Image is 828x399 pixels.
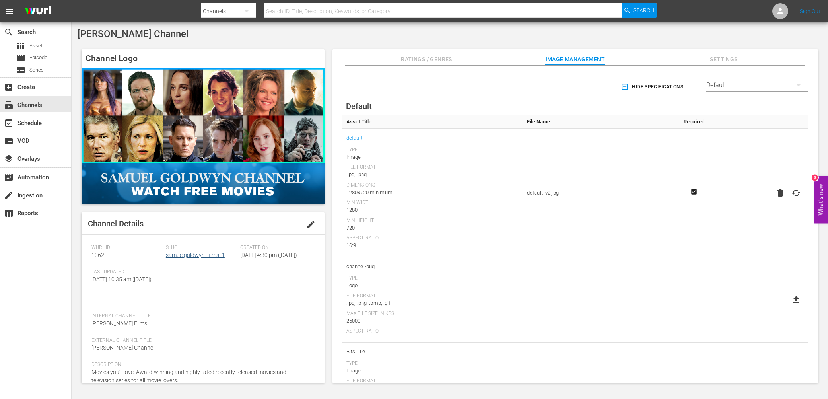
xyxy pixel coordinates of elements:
[346,101,372,111] span: Default
[78,28,189,39] span: [PERSON_NAME] Channel
[5,6,14,16] span: menu
[689,188,699,195] svg: Required
[29,66,44,74] span: Series
[91,252,104,258] span: 1062
[16,53,25,63] span: Episode
[91,313,311,319] span: Internal Channel Title:
[82,49,325,68] h4: Channel Logo
[91,245,162,251] span: Wurl ID:
[91,362,311,368] span: Description:
[346,241,519,249] div: 16:9
[88,219,144,228] span: Channel Details
[29,42,43,50] span: Asset
[675,115,713,129] th: Required
[346,153,519,161] div: Image
[4,118,14,128] span: Schedule
[346,317,519,325] div: 25000
[4,27,14,37] span: Search
[622,83,683,91] span: Hide Specifications
[812,174,818,181] div: 3
[91,345,154,351] span: [PERSON_NAME] Channel
[346,360,519,367] div: Type
[166,245,236,251] span: Slug:
[346,133,362,143] a: default
[397,54,457,64] span: Ratings / Genres
[346,200,519,206] div: Min Width
[91,337,311,344] span: External Channel Title:
[4,136,14,146] span: VOD
[523,115,675,129] th: File Name
[346,164,519,171] div: File Format
[4,191,14,200] span: Ingestion
[240,245,311,251] span: Created On:
[346,206,519,214] div: 1280
[346,189,519,197] div: 1280x720 minimum
[346,378,519,384] div: File Format
[346,282,519,290] div: Logo
[346,367,519,375] div: Image
[346,275,519,282] div: Type
[814,176,828,223] button: Open Feedback Widget
[346,147,519,153] div: Type
[694,54,754,64] span: Settings
[4,173,14,182] span: Automation
[4,208,14,218] span: Reports
[82,68,325,204] img: Samuel Goldwyn Channel
[306,220,316,229] span: edit
[545,54,605,64] span: Image Management
[346,224,519,232] div: 720
[346,218,519,224] div: Min Height
[523,129,675,257] td: default_v2.jpg
[16,41,25,51] span: Asset
[346,346,519,357] span: Bits Tile
[346,311,519,317] div: Max File Size In Kbs
[4,154,14,163] span: layers
[240,252,297,258] span: [DATE] 4:30 pm ([DATE])
[346,182,519,189] div: Dimensions
[4,82,14,92] span: Create
[29,54,47,62] span: Episode
[342,115,523,129] th: Asset Title
[346,171,519,179] div: .jpg, .png
[91,276,152,282] span: [DATE] 10:35 am ([DATE])
[4,100,14,110] span: subscriptions
[16,65,25,75] span: Series
[91,269,162,275] span: Last Updated:
[91,369,286,383] span: Movies you'll love! Award-winning and highly rated recently released movies and television series...
[622,3,657,18] button: Search
[633,3,654,18] span: Search
[91,320,147,327] span: [PERSON_NAME] Films
[706,74,808,96] div: Default
[346,328,519,335] div: Aspect Ratio
[346,235,519,241] div: Aspect Ratio
[800,8,820,14] a: Sign Out
[301,215,321,234] button: edit
[346,293,519,299] div: File Format
[346,299,519,307] div: .jpg, .png, .bmp, .gif
[19,2,57,21] img: ans4CAIJ8jUAAAAAAAAAAAAAAAAAAAAAAAAgQb4GAAAAAAAAAAAAAAAAAAAAAAAAJMjXAAAAAAAAAAAAAAAAAAAAAAAAgAT5G...
[619,76,686,98] button: Hide Specifications
[346,261,519,272] span: channel-bug
[166,252,225,258] a: samuelgoldwyn_films_1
